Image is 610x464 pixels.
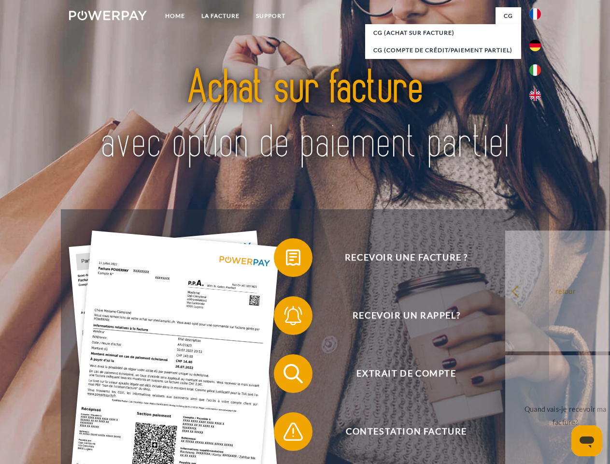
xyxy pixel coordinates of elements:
img: qb_search.svg [281,362,305,386]
img: fr [529,8,541,20]
img: qb_bill.svg [281,246,305,270]
button: Recevoir une facture ? [274,238,525,277]
span: Recevoir un rappel? [288,296,525,335]
img: qb_warning.svg [281,420,305,444]
img: en [529,89,541,101]
img: qb_bell.svg [281,304,305,328]
button: Recevoir un rappel? [274,296,525,335]
a: Home [157,7,193,25]
img: title-powerpay_fr.svg [92,46,518,185]
span: Extrait de compte [288,354,525,393]
img: it [529,64,541,76]
a: CG (achat sur facture) [365,24,521,42]
img: logo-powerpay-white.svg [69,11,147,20]
img: de [529,40,541,51]
a: CG (Compte de crédit/paiement partiel) [365,42,521,59]
span: Recevoir une facture ? [288,238,525,277]
a: CG [496,7,521,25]
iframe: Bouton de lancement de la fenêtre de messagerie [571,425,602,456]
a: Support [248,7,294,25]
span: Contestation Facture [288,412,525,451]
button: Contestation Facture [274,412,525,451]
button: Extrait de compte [274,354,525,393]
a: LA FACTURE [193,7,248,25]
